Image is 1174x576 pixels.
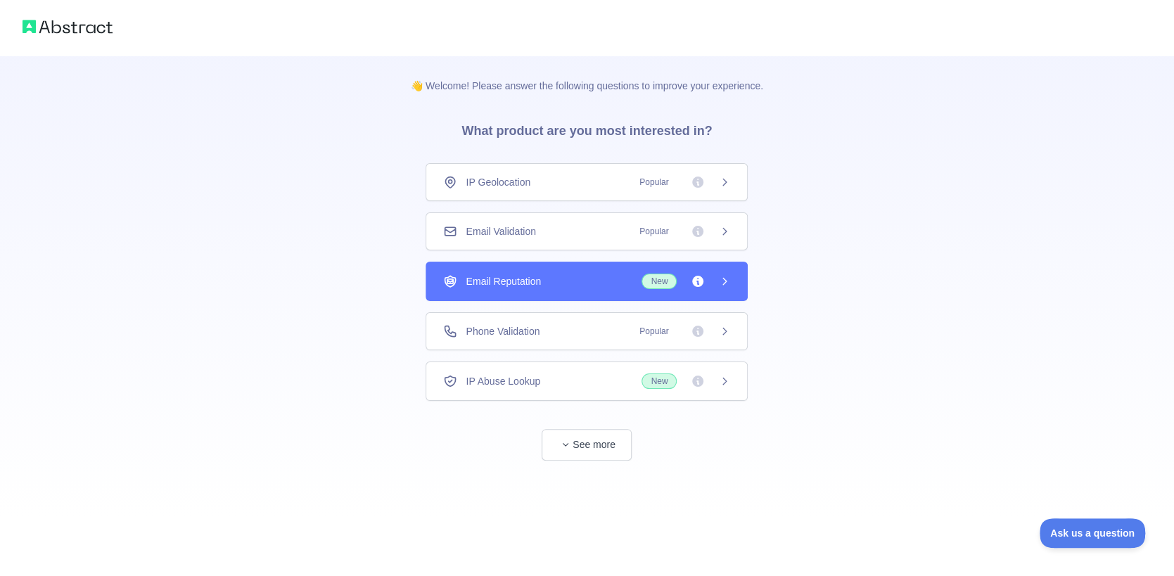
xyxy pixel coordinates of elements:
[466,374,540,388] span: IP Abuse Lookup
[466,224,535,238] span: Email Validation
[542,429,632,461] button: See more
[466,175,530,189] span: IP Geolocation
[631,324,677,338] span: Popular
[439,93,734,163] h3: What product are you most interested in?
[466,324,540,338] span: Phone Validation
[631,224,677,238] span: Popular
[466,274,541,288] span: Email Reputation
[1040,518,1146,548] iframe: Toggle Customer Support
[642,373,677,389] span: New
[23,17,113,37] img: Abstract logo
[631,175,677,189] span: Popular
[388,56,786,93] p: 👋 Welcome! Please answer the following questions to improve your experience.
[642,274,677,289] span: New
